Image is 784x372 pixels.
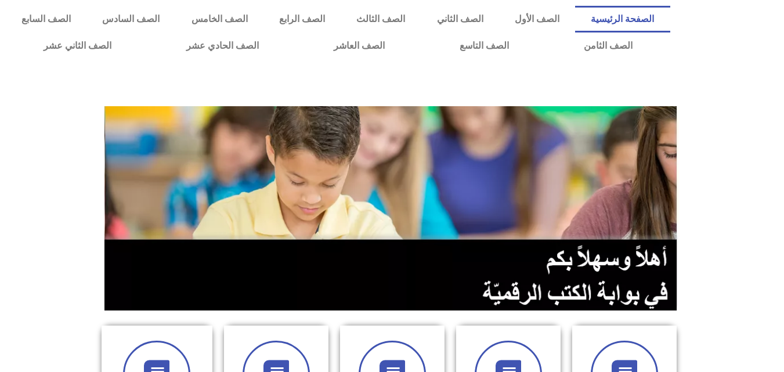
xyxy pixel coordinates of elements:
[499,6,575,32] a: الصف الأول
[149,32,296,59] a: الصف الحادي عشر
[296,32,422,59] a: الصف العاشر
[341,6,421,32] a: الصف الثالث
[421,6,499,32] a: الصف الثاني
[6,6,86,32] a: الصف السابع
[575,6,670,32] a: الصفحة الرئيسية
[6,32,149,59] a: الصف الثاني عشر
[422,32,546,59] a: الصف التاسع
[546,32,670,59] a: الصف الثامن
[176,6,263,32] a: الصف الخامس
[86,6,175,32] a: الصف السادس
[263,6,341,32] a: الصف الرابع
